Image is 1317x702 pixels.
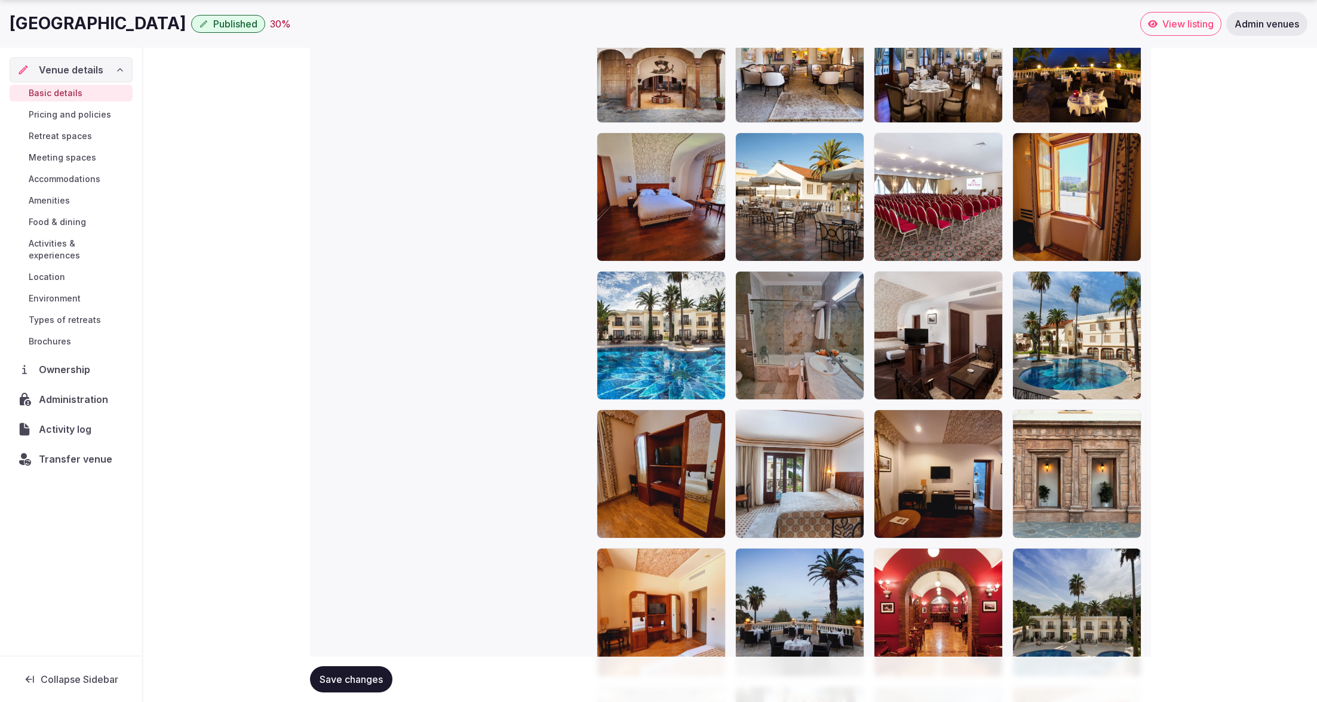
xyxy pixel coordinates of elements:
img: Swimming_Pool3_P.jpg [1013,549,1141,676]
button: Transfer venue [10,447,133,472]
span: Activities & experiences [29,238,128,261]
span: Transfer venue [39,452,112,466]
span: View listing [1162,18,1214,30]
a: Basic details [10,85,133,101]
span: Ownership [39,362,95,377]
a: Retreat spaces [10,128,133,144]
span: Retreat spaces [29,130,92,142]
span: Location [29,271,65,283]
a: Meeting spaces [10,149,133,166]
a: Location [10,269,133,285]
span: Published [213,18,257,30]
a: Accommodations [10,171,133,187]
img: Superior_Double6_P.jpg [874,272,1002,399]
span: Accommodations [29,173,100,185]
img: Restaurant_Delacroix_P.jpg [736,133,864,261]
span: Types of retreats [29,314,101,326]
a: Food & dining [10,214,133,230]
a: Types of retreats [10,312,133,328]
img: Standard_Double2_P.jpg [597,133,725,261]
img: Interior_P.jpg [1013,410,1141,538]
button: Published [191,15,265,33]
div: 30 % [270,17,291,31]
button: Save changes [310,666,392,692]
img: Restaurant_Delacroix7_P.jpg [736,549,864,676]
span: Amenities [29,195,70,207]
img: Standard_Single_Bathroom_P.jpg [736,272,864,399]
img: Swimming_Pool2_P.jpg [597,272,725,399]
a: Activity log [10,417,133,442]
span: Brochures [29,335,71,347]
a: Environment [10,290,133,307]
img: Duplex_P.jpg [736,410,864,538]
h1: [GEOGRAPHIC_DATA] [10,12,186,35]
span: Food & dining [29,216,86,228]
span: Activity log [39,422,96,436]
a: Activities & experiences [10,235,133,264]
button: Collapse Sidebar [10,666,133,692]
span: Venue details [39,63,103,77]
a: Amenities [10,192,133,209]
img: Meeting_Room_P.jpg [874,133,1002,261]
a: Administration [10,387,133,412]
span: Administration [39,392,113,407]
a: Brochures [10,333,133,350]
a: Admin venues [1226,12,1307,36]
span: Save changes [320,673,383,685]
span: Basic details [29,87,82,99]
span: Meeting spaces [29,152,96,164]
a: View listing [1140,12,1221,36]
button: 30% [270,17,291,31]
img: Swimming_Pool4_P.jpg [1013,272,1141,399]
span: Environment [29,292,81,304]
img: Standard_Double5_P.jpg [597,410,725,538]
img: Standard_Single3_P.jpg [597,549,725,676]
span: Collapse Sidebar [41,673,118,685]
img: Bar2_P.jpg [874,549,1002,676]
span: Pricing and policies [29,109,111,121]
a: Pricing and policies [10,106,133,123]
img: Standard_Single4_P.jpg [1013,133,1141,261]
img: Standard_Double4_P.jpg [874,410,1002,538]
a: Ownership [10,357,133,382]
span: Admin venues [1235,18,1299,30]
